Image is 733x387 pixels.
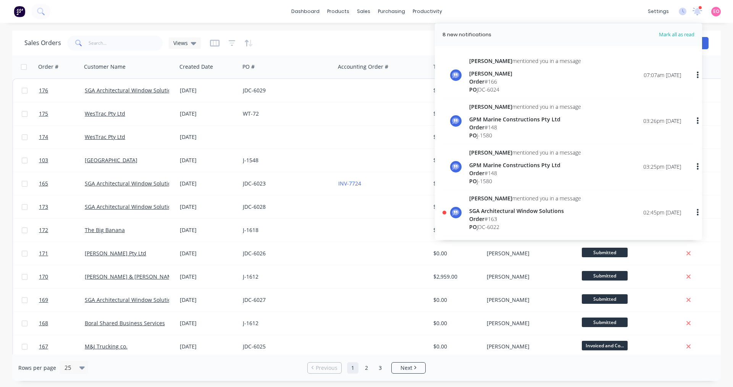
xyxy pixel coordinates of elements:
[180,319,237,327] div: [DATE]
[243,203,328,211] div: JDC-6028
[180,296,237,304] div: [DATE]
[85,133,125,140] a: WesTrac Pty Ltd
[469,57,512,64] span: [PERSON_NAME]
[39,250,48,257] span: 171
[582,294,628,304] span: Submitted
[180,273,237,281] div: [DATE]
[353,6,374,17] div: sales
[39,102,85,125] a: 175
[374,6,409,17] div: purchasing
[180,156,237,164] div: [DATE]
[469,85,581,94] div: JDC-6024
[243,343,328,350] div: JDC-6025
[180,133,237,141] div: [DATE]
[469,207,581,215] div: SGA Architectural Window Solutions
[39,149,85,172] a: 103
[469,78,484,85] span: Order
[323,6,353,17] div: products
[85,203,177,210] a: SGA Architectural Window Solutions
[39,289,85,311] a: 169
[487,273,572,281] div: [PERSON_NAME]
[180,87,237,94] div: [DATE]
[243,250,328,257] div: JDC-6026
[433,156,478,164] div: $0.00
[85,343,128,350] a: M&J Trucking co.
[180,250,237,257] div: [DATE]
[433,133,478,141] div: $0.00
[287,6,323,17] a: dashboard
[39,242,85,265] a: 171
[469,69,581,77] div: [PERSON_NAME]
[582,271,628,281] span: Submitted
[39,110,48,118] span: 175
[469,215,581,223] div: # 163
[469,195,512,202] span: [PERSON_NAME]
[469,223,477,231] span: PO
[582,341,628,350] span: Invoiced and Co...
[433,319,478,327] div: $0.00
[433,87,478,94] div: $0.00
[469,131,581,139] div: J-1580
[582,248,628,257] span: Submitted
[433,110,478,118] div: $0.00
[469,124,484,131] span: Order
[392,364,425,372] a: Next page
[39,265,85,288] a: 170
[469,103,581,111] div: mentioned you in a message
[442,31,491,39] div: 8 new notifications
[643,163,681,171] div: 03:25pm [DATE]
[582,318,628,327] span: Submitted
[38,63,58,71] div: Order #
[18,364,56,372] span: Rows per page
[469,148,581,156] div: mentioned you in a message
[316,364,337,372] span: Previous
[39,79,85,102] a: 176
[84,63,126,71] div: Customer Name
[375,362,386,374] a: Page 3
[400,364,412,372] span: Next
[85,180,177,187] a: SGA Architectural Window Solutions
[39,195,85,218] a: 173
[39,180,48,187] span: 165
[39,335,85,358] a: 167
[242,63,255,71] div: PO #
[180,343,237,350] div: [DATE]
[469,161,581,169] div: GPM Marine Constructions Pty Ltd
[433,63,454,71] div: Total ($)
[644,6,673,17] div: settings
[39,87,48,94] span: 176
[433,226,478,234] div: $0.00
[179,63,213,71] div: Created Date
[469,57,581,65] div: mentioned you in a message
[631,31,694,39] span: Mark all as read
[347,362,358,374] a: Page 1 is your current page
[469,103,512,110] span: [PERSON_NAME]
[433,250,478,257] div: $0.00
[487,319,572,327] div: [PERSON_NAME]
[469,223,581,231] div: JDC-6022
[39,343,48,350] span: 167
[713,8,719,15] span: EO
[469,123,581,131] div: # 148
[180,180,237,187] div: [DATE]
[469,177,477,185] span: PO
[469,169,484,177] span: Order
[173,39,188,47] span: Views
[243,180,328,187] div: JDC-6023
[308,364,341,372] a: Previous page
[304,362,429,374] ul: Pagination
[243,319,328,327] div: J-1612
[469,177,581,185] div: J-1580
[85,273,177,280] a: [PERSON_NAME] & [PERSON_NAME]
[39,312,85,335] a: 168
[243,110,328,118] div: WT-72
[243,87,328,94] div: JDC-6029
[39,296,48,304] span: 169
[469,86,477,93] span: PO
[39,273,48,281] span: 170
[243,156,328,164] div: J-1548
[433,203,478,211] div: $0.00
[409,6,446,17] div: productivity
[39,219,85,242] a: 172
[85,110,125,117] a: WesTrac Pty Ltd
